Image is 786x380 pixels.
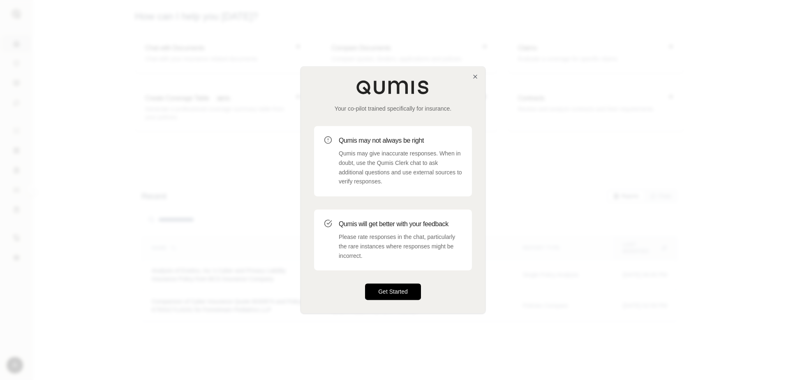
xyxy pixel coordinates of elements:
[365,284,421,300] button: Get Started
[339,219,462,229] h3: Qumis will get better with your feedback
[356,80,430,95] img: Qumis Logo
[339,232,462,260] p: Please rate responses in the chat, particularly the rare instances where responses might be incor...
[314,104,472,113] p: Your co-pilot trained specifically for insurance.
[339,136,462,146] h3: Qumis may not always be right
[339,149,462,186] p: Qumis may give inaccurate responses. When in doubt, use the Qumis Clerk chat to ask additional qu...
